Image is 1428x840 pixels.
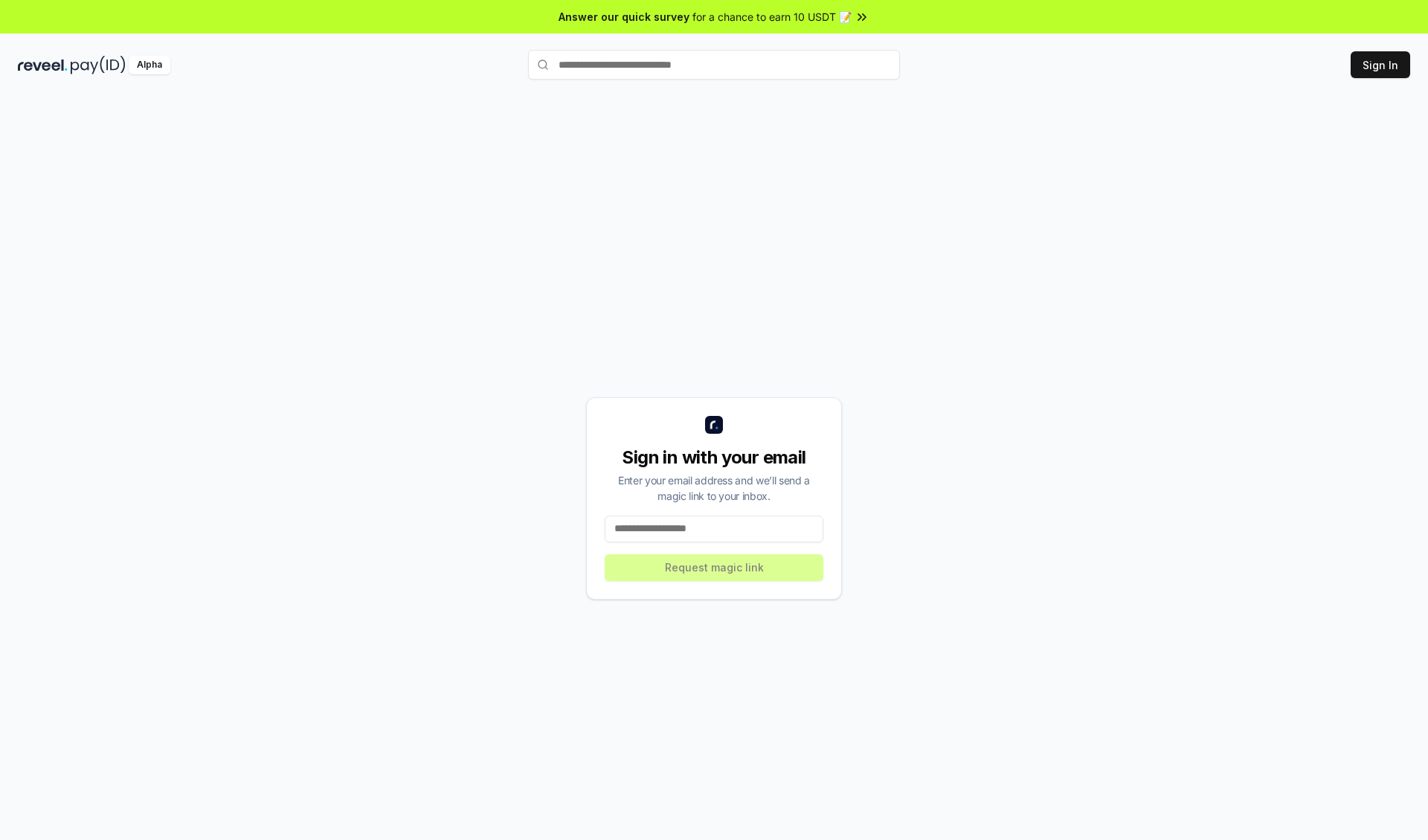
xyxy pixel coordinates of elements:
button: Sign In [1351,51,1410,78]
span: for a chance to earn 10 USDT 📝 [692,9,852,25]
div: Enter your email address and we’ll send a magic link to your inbox. [605,472,823,504]
img: reveel_dark [18,56,68,74]
div: Sign in with your email [605,446,823,469]
img: logo_small [705,416,723,434]
span: Answer our quick survey [559,9,689,25]
div: Alpha [129,56,170,74]
img: pay_id [71,56,126,74]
